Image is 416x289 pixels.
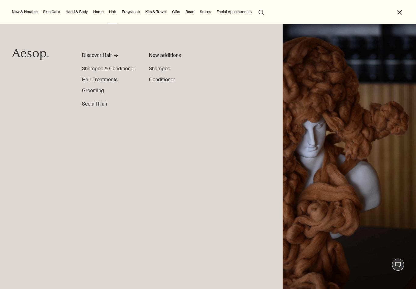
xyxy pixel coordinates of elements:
a: Skin Care [42,8,61,16]
div: Discover Hair [82,52,112,59]
svg: Aesop [12,48,49,61]
a: Fragrance [121,8,141,16]
a: Kits & Travel [144,8,168,16]
button: Live Assistance [392,259,404,271]
a: Discover Hair [82,52,137,61]
a: Read [184,8,196,16]
a: Conditioner [149,76,175,83]
span: See all Hair [82,100,108,108]
a: Aesop [11,47,50,64]
a: Home [92,8,105,16]
a: See all Hair [82,98,108,108]
button: Stores [199,8,212,16]
a: Shampoo & Conditioner [82,65,135,72]
button: New & Notable [11,8,39,16]
a: Grooming [82,87,104,94]
button: Open search [256,6,267,18]
button: Close the Menu [396,9,403,16]
a: Shampoo [149,65,170,72]
img: Mannequin bust wearing wig made of wool. [283,24,416,289]
a: Hair Treatments [82,76,118,83]
a: Gifts [171,8,181,16]
a: Facial Appointments [215,8,253,16]
div: New additions [149,52,216,59]
a: Hair [108,8,118,16]
a: Hand & Body [64,8,89,16]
